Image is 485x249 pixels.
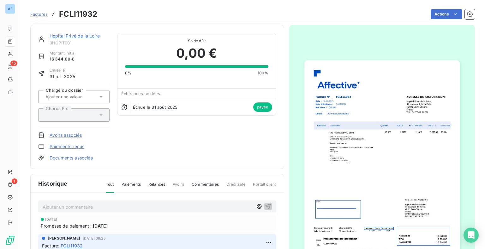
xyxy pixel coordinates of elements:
span: [DATE] [93,223,108,229]
img: Logo LeanPay [5,235,15,245]
span: Solde dû : [125,38,268,44]
span: 0,00 € [176,44,217,63]
span: 1 [12,178,17,184]
span: 0HOPIT001 [50,40,110,45]
span: [DATE] [45,217,57,221]
span: Échéances soldées [121,91,160,96]
span: [PERSON_NAME] [48,235,80,241]
span: Échue le 31 août 2025 [133,105,177,110]
h3: FCLI11932 [59,9,97,20]
div: Open Intercom Messenger [464,228,479,243]
a: Paiements reçus [50,143,84,150]
span: Factures [30,12,48,17]
span: Historique [38,179,68,188]
a: Documents associés [50,155,93,161]
span: Portail client [253,182,276,192]
span: 16 344,00 € [50,56,75,62]
input: Ajouter une valeur [45,94,108,100]
span: Relances [148,182,165,192]
span: Avoirs [173,182,184,192]
span: Creditsafe [226,182,246,192]
span: Commentaires [192,182,219,192]
span: Paiements [122,182,141,192]
span: [DATE] 08:25 [83,236,106,240]
span: Promesse de paiement : [41,223,92,229]
span: Tout [106,182,114,193]
span: payée [253,102,272,112]
div: AF [5,4,15,14]
a: Hopital Privé de la Loire [50,33,100,38]
span: 15 [10,61,17,66]
span: Montant initial [50,50,75,56]
span: 100% [258,70,268,76]
span: 31 juil. 2025 [50,73,75,80]
button: Actions [431,9,462,19]
span: FCLI11932 [61,242,83,249]
span: 0% [125,70,131,76]
a: Avoirs associés [50,132,82,138]
a: Factures [30,11,48,17]
span: Facture : [42,242,59,249]
span: Émise le [50,67,75,73]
